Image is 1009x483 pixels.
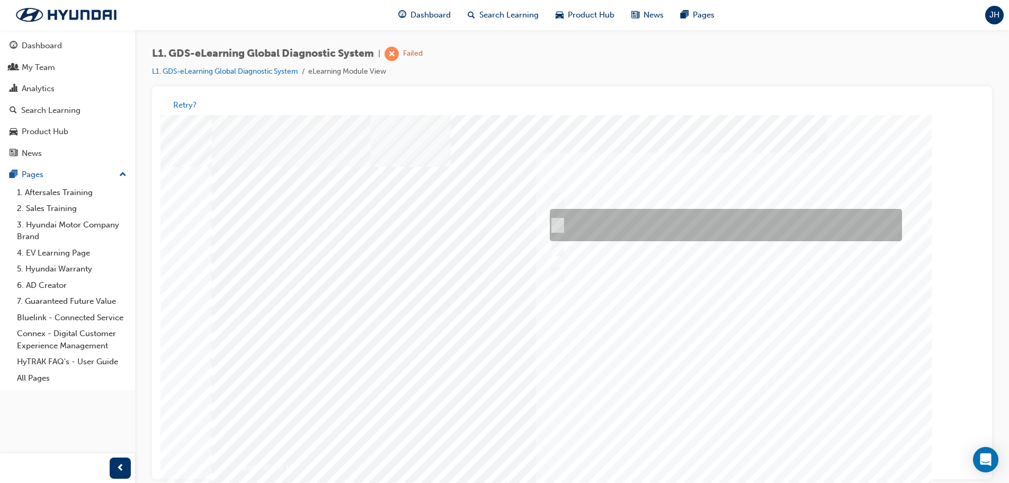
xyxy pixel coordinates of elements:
[10,84,17,94] span: chart-icon
[672,4,723,26] a: pages-iconPages
[13,261,131,277] a: 5. Hyundai Warranty
[22,40,62,52] div: Dashboard
[4,36,131,56] a: Dashboard
[385,47,399,61] span: learningRecordVerb_FAIL-icon
[13,293,131,310] a: 7. Guaranteed Future Value
[4,79,131,99] a: Analytics
[22,83,55,95] div: Analytics
[989,9,999,21] span: JH
[22,62,55,74] div: My Team
[10,127,17,137] span: car-icon
[13,354,131,370] a: HyTRAK FAQ's - User Guide
[547,4,623,26] a: car-iconProduct Hub
[410,9,451,21] span: Dashboard
[152,48,374,60] span: L1. GDS-eLearning Global Diagnostic System
[4,165,131,185] button: Pages
[13,200,131,217] a: 2. Sales Training
[631,8,639,22] span: news-icon
[973,447,998,472] div: Open Intercom Messenger
[119,168,127,182] span: up-icon
[4,34,131,165] button: DashboardMy TeamAnalyticsSearch LearningProduct HubNews
[13,277,131,294] a: 6. AD Creator
[10,149,17,159] span: news-icon
[390,4,459,26] a: guage-iconDashboard
[556,8,564,22] span: car-icon
[173,99,197,111] button: Retry?
[4,101,131,120] a: Search Learning
[22,126,68,138] div: Product Hub
[459,4,547,26] a: search-iconSearch Learning
[117,462,124,475] span: prev-icon
[22,147,42,160] div: News
[13,370,131,387] a: All Pages
[644,9,664,21] span: News
[13,185,131,201] a: 1. Aftersales Training
[13,326,131,354] a: Connex - Digital Customer Experience Management
[13,310,131,326] a: Bluelink - Connected Service
[681,8,689,22] span: pages-icon
[13,217,131,245] a: 3. Hyundai Motor Company Brand
[398,8,406,22] span: guage-icon
[10,41,17,51] span: guage-icon
[10,106,17,116] span: search-icon
[10,63,17,73] span: people-icon
[22,169,43,181] div: Pages
[623,4,672,26] a: news-iconNews
[403,49,423,59] div: Failed
[308,66,386,78] li: eLearning Module View
[693,9,715,21] span: Pages
[378,48,380,60] span: |
[21,104,81,117] div: Search Learning
[468,8,475,22] span: search-icon
[10,170,17,180] span: pages-icon
[4,58,131,77] a: My Team
[5,4,127,26] img: Trak
[568,9,614,21] span: Product Hub
[78,344,141,360] div: Question 4 of 15
[4,144,131,163] a: News
[152,67,298,76] a: L1. GDS-eLearning Global Diagnostic System
[4,122,131,142] a: Product Hub
[13,245,131,261] a: 4. EV Learning Page
[479,9,539,21] span: Search Learning
[985,6,1004,24] button: JH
